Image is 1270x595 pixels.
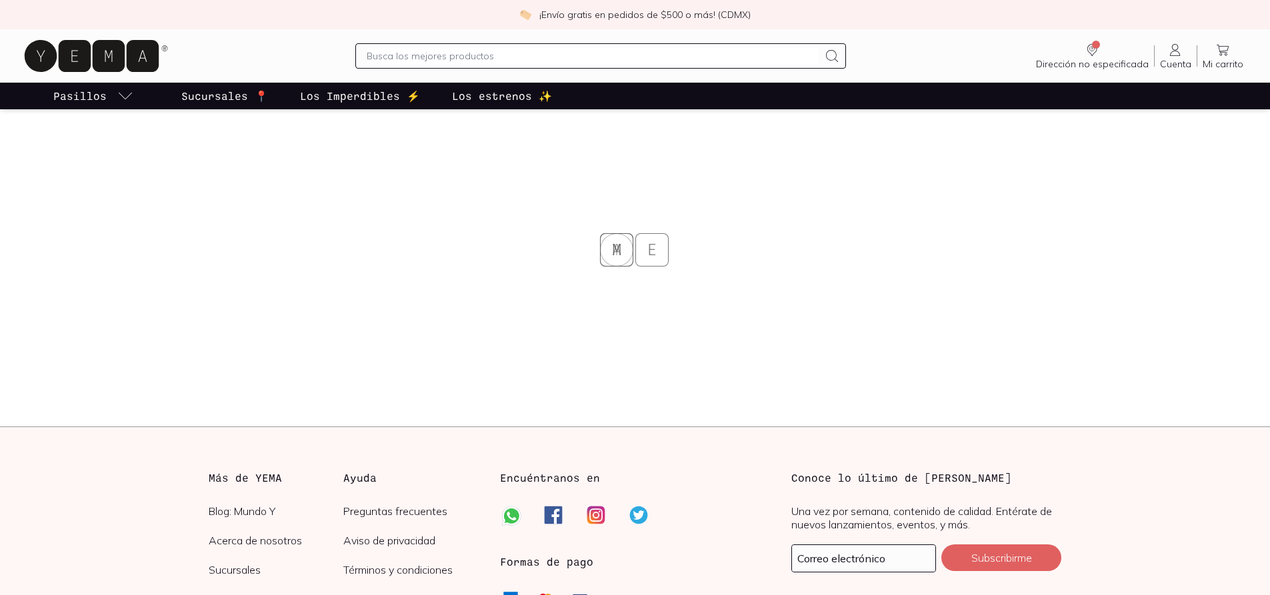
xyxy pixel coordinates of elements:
[367,48,819,64] input: Busca los mejores productos
[539,8,751,21] p: ¡Envío gratis en pedidos de $500 o más! (CDMX)
[614,233,647,267] span: M
[1036,58,1149,70] span: Dirección no especificada
[343,504,479,518] a: Preguntas frecuentes
[179,83,271,109] a: Sucursales 📍
[181,88,268,104] p: Sucursales 📍
[1031,42,1154,70] a: Dirección no especificada
[452,88,552,104] p: Los estrenos ✨
[941,544,1061,571] button: Subscribirme
[449,83,555,109] a: Los estrenos ✨
[51,83,136,109] a: pasillo-todos-link
[1160,58,1191,70] span: Cuenta
[500,554,593,570] h3: Formas de pago
[53,88,107,104] p: Pasillos
[792,545,935,572] input: mimail@gmail.com
[343,470,479,486] h3: Ayuda
[209,470,344,486] h3: Más de YEMA
[519,9,531,21] img: check
[1197,42,1249,70] a: Mi carrito
[297,83,423,109] a: Los Imperdibles ⚡️
[791,470,1061,486] h3: Conoce lo último de [PERSON_NAME]
[1203,58,1243,70] span: Mi carrito
[791,504,1061,531] p: Una vez por semana, contenido de calidad. Entérate de nuevos lanzamientos, eventos, y más.
[343,563,479,576] a: Términos y condiciones
[343,534,479,547] a: Aviso de privacidad
[300,88,420,104] p: Los Imperdibles ⚡️
[209,534,344,547] a: Acerca de nosotros
[500,470,600,486] h3: Encuéntranos en
[209,563,344,576] a: Sucursales
[209,504,344,518] a: Blog: Mundo Y
[1155,42,1197,70] a: Cuenta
